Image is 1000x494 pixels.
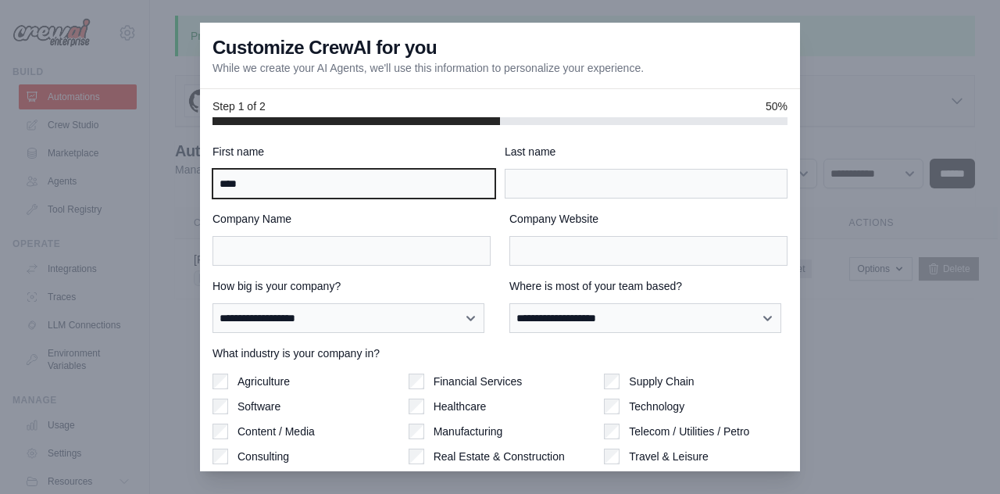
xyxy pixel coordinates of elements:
[237,374,290,389] label: Agriculture
[505,144,787,159] label: Last name
[434,449,565,464] label: Real Estate & Construction
[237,399,280,414] label: Software
[212,60,644,76] p: While we create your AI Agents, we'll use this information to personalize your experience.
[212,35,437,60] h3: Customize CrewAI for you
[212,278,491,294] label: How big is your company?
[237,424,315,439] label: Content / Media
[509,278,787,294] label: Where is most of your team based?
[629,424,749,439] label: Telecom / Utilities / Petro
[509,211,787,227] label: Company Website
[629,374,694,389] label: Supply Chain
[212,211,491,227] label: Company Name
[629,449,708,464] label: Travel & Leisure
[434,399,487,414] label: Healthcare
[212,345,787,361] label: What industry is your company in?
[434,424,503,439] label: Manufacturing
[434,374,523,389] label: Financial Services
[766,98,787,114] span: 50%
[212,98,266,114] span: Step 1 of 2
[629,399,684,414] label: Technology
[237,449,289,464] label: Consulting
[212,144,495,159] label: First name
